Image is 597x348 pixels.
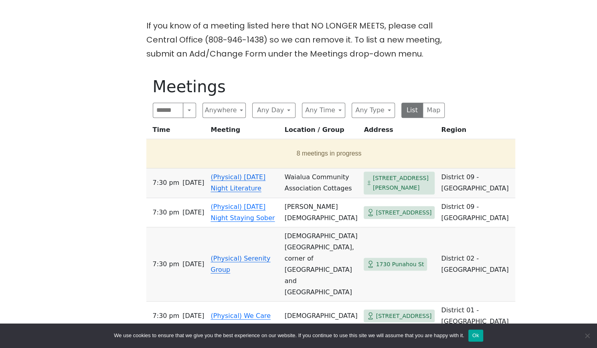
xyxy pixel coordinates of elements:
span: [DATE] [182,259,204,270]
th: Region [438,124,515,139]
span: We use cookies to ensure that we give you the best experience on our website. If you continue to ... [114,332,464,340]
th: Location / Group [281,124,361,139]
td: [PERSON_NAME][DEMOGRAPHIC_DATA] [281,198,361,227]
button: Anywhere [202,103,246,118]
button: Map [423,103,445,118]
span: [DATE] [182,310,204,322]
button: Any Time [302,103,345,118]
th: Meeting [207,124,281,139]
h1: Meetings [153,77,445,96]
button: Any Day [252,103,295,118]
button: 8 meetings in progress [150,142,509,165]
span: [STREET_ADDRESS] [376,208,431,218]
th: Time [146,124,208,139]
a: (Physical) [DATE] Night Staying Sober [210,203,275,222]
span: 7:30 PM [153,259,180,270]
button: Search [183,103,196,118]
td: District 09 - [GEOGRAPHIC_DATA] [438,168,515,198]
td: District 01 - [GEOGRAPHIC_DATA] [438,301,515,331]
th: Address [360,124,438,139]
td: District 02 - [GEOGRAPHIC_DATA] [438,227,515,301]
a: (Physical) [DATE] Night Literature [210,173,265,192]
a: (Physical) We Care [210,312,271,320]
button: Ok [468,330,483,342]
span: [STREET_ADDRESS] [376,311,431,321]
span: No [583,332,591,340]
span: [DATE] [182,207,204,218]
button: List [401,103,423,118]
p: If you know of a meeting listed here that NO LONGER MEETS, please call Central Office (808-946-14... [146,19,451,61]
span: [STREET_ADDRESS][PERSON_NAME] [373,173,432,193]
td: [DEMOGRAPHIC_DATA][GEOGRAPHIC_DATA], corner of [GEOGRAPHIC_DATA] and [GEOGRAPHIC_DATA] [281,227,361,301]
td: [DEMOGRAPHIC_DATA] [281,301,361,331]
span: 7:30 PM [153,207,180,218]
span: 7:30 PM [153,177,180,188]
span: 1730 Punahou St [376,259,424,269]
button: Any Type [352,103,395,118]
td: Waialua Community Association Cottages [281,168,361,198]
span: 7:30 PM [153,310,180,322]
td: District 09 - [GEOGRAPHIC_DATA] [438,198,515,227]
input: Search [153,103,184,118]
span: [DATE] [182,177,204,188]
a: (Physical) Serenity Group [210,255,270,273]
